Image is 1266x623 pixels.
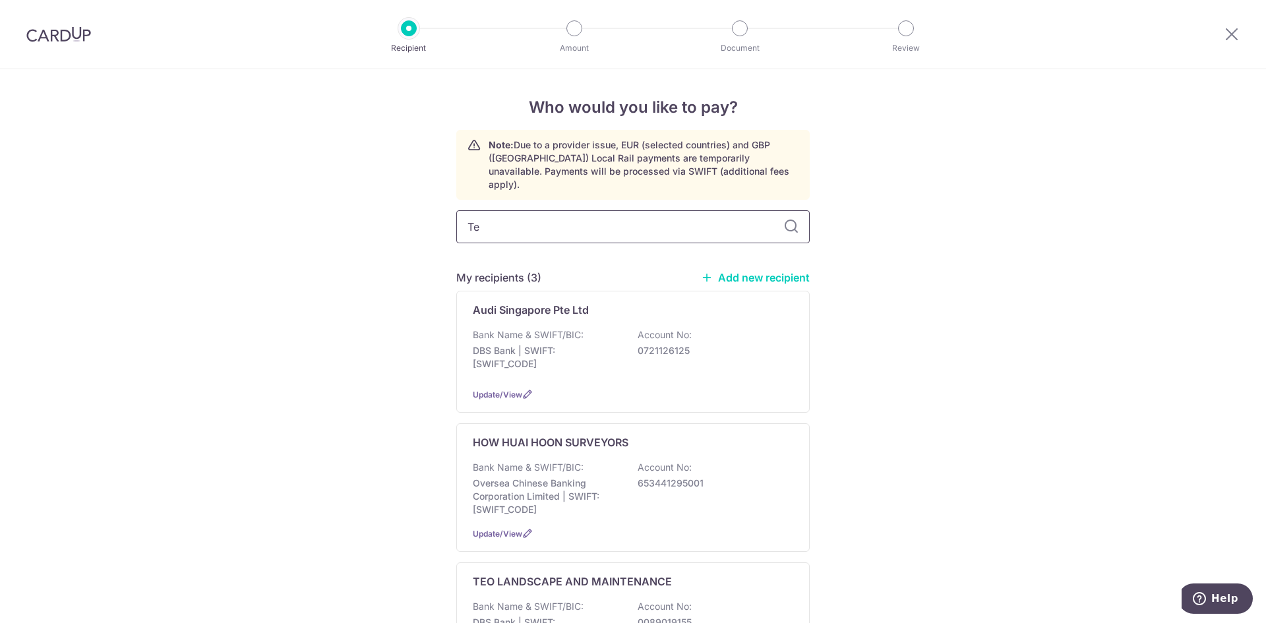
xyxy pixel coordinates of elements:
p: DBS Bank | SWIFT: [SWIFT_CODE] [473,344,620,371]
p: 653441295001 [638,477,785,490]
p: Document [691,42,789,55]
a: Add new recipient [701,271,810,284]
h5: My recipients (3) [456,270,541,285]
a: Update/View [473,529,522,539]
p: Audi Singapore Pte Ltd [473,302,589,318]
p: 0721126125 [638,344,785,357]
a: Update/View [473,390,522,400]
p: Account No: [638,328,692,341]
p: Bank Name & SWIFT/BIC: [473,328,584,341]
p: Review [857,42,955,55]
strong: Note: [489,139,514,150]
p: Amount [526,42,623,55]
p: Account No: [638,600,692,613]
input: Search for any recipient here [456,210,810,243]
p: Recipient [360,42,458,55]
p: Oversea Chinese Banking Corporation Limited | SWIFT: [SWIFT_CODE] [473,477,620,516]
p: HOW HUAI HOON SURVEYORS [473,434,628,450]
p: TEO LANDSCAPE AND MAINTENANCE [473,574,672,589]
p: Bank Name & SWIFT/BIC: [473,600,584,613]
iframe: Opens a widget where you can find more information [1182,583,1253,616]
img: CardUp [26,26,91,42]
p: Due to a provider issue, EUR (selected countries) and GBP ([GEOGRAPHIC_DATA]) Local Rail payments... [489,138,799,191]
p: Bank Name & SWIFT/BIC: [473,461,584,474]
p: Account No: [638,461,692,474]
h4: Who would you like to pay? [456,96,810,119]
